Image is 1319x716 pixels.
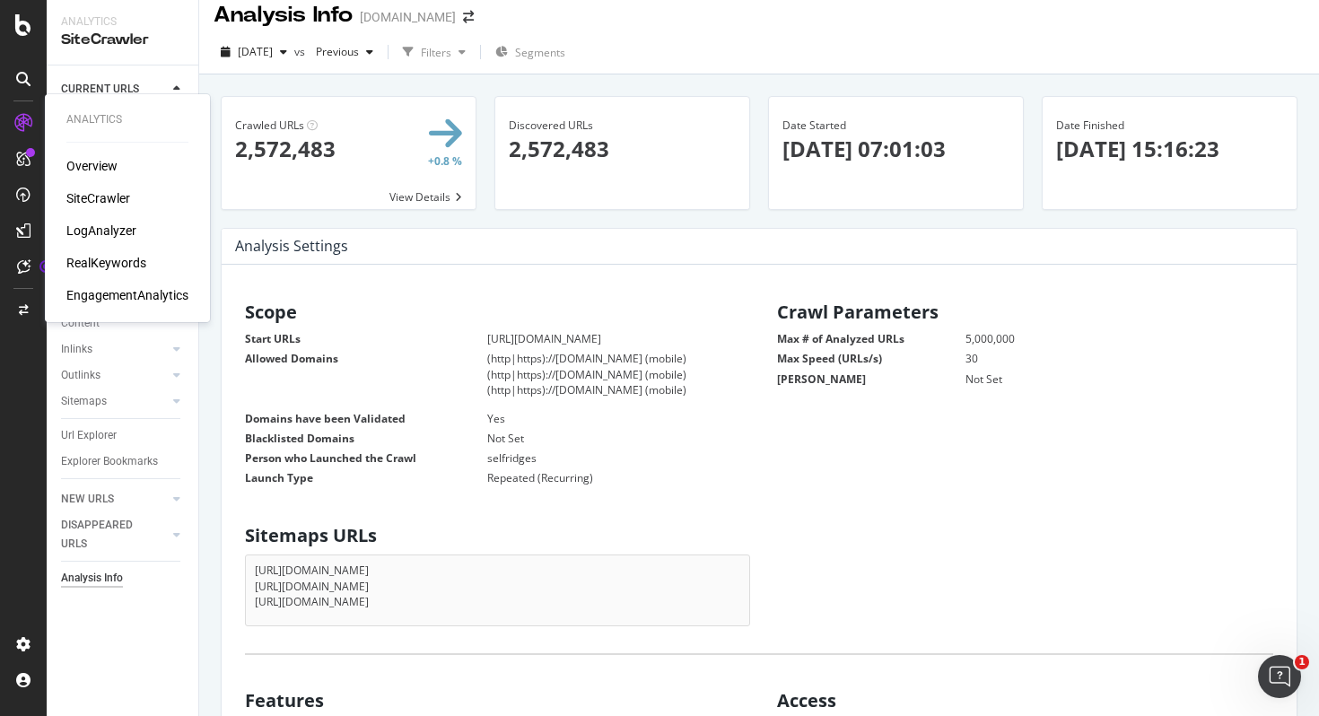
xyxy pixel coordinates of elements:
dt: Person who Launched the Crawl [245,450,487,466]
a: EngagementAnalytics [66,286,188,304]
iframe: Intercom live chat [1258,655,1301,698]
a: SiteCrawler [66,189,130,207]
dd: Not Set [921,371,1273,387]
span: Date Started [782,118,846,133]
div: Tooltip anchor [38,258,54,275]
dt: Domains have been Validated [245,411,487,426]
div: Analytics [61,14,184,30]
a: Url Explorer [61,426,186,445]
dd: [URL][DOMAIN_NAME] [442,331,741,346]
a: LogAnalyzer [66,222,136,240]
div: Analytics [66,112,188,127]
p: [DATE] 07:01:03 [782,134,1009,164]
span: vs [294,44,309,59]
button: [DATE] [214,38,294,66]
a: RealKeywords [66,254,146,272]
h2: Access [777,691,1282,711]
span: 2025 Sep. 15th [238,44,273,59]
button: Previous [309,38,380,66]
button: Segments [488,38,572,66]
li: (http|https)://[DOMAIN_NAME] (mobile) [487,367,741,382]
h4: Analysis Settings [235,234,348,258]
h2: Scope [245,302,750,322]
a: Outlinks [61,366,168,385]
a: Sitemaps [61,392,168,411]
div: Explorer Bookmarks [61,452,158,471]
dt: Launch Type [245,470,487,485]
li: [URL][DOMAIN_NAME] [255,579,740,594]
dt: [PERSON_NAME] [777,371,965,387]
div: Filters [421,45,451,60]
span: Discovered URLs [509,118,593,133]
a: Explorer Bookmarks [61,452,186,471]
li: (http|https)://[DOMAIN_NAME] (mobile) [487,382,741,397]
p: [DATE] 15:16:23 [1056,134,1283,164]
a: Analysis Info [61,569,186,588]
li: [URL][DOMAIN_NAME] [255,594,740,609]
span: Date Finished [1056,118,1124,133]
dt: Max # of Analyzed URLs [777,331,965,346]
div: Inlinks [61,340,92,359]
a: Overview [66,157,118,175]
div: [DOMAIN_NAME] [360,8,456,26]
dt: Allowed Domains [245,351,487,366]
dd: Not Set [442,431,741,446]
dd: Repeated (Recurring) [442,470,741,485]
h2: Crawl Parameters [777,302,1282,322]
dt: Start URLs [245,331,487,346]
button: Filters [396,38,473,66]
span: Segments [515,45,565,60]
div: SiteCrawler [61,30,184,50]
div: Outlinks [61,366,100,385]
a: CURRENT URLS [61,80,168,99]
dd: 5,000,000 [921,331,1273,346]
div: Sitemaps [61,392,107,411]
li: [URL][DOMAIN_NAME] [255,563,740,578]
span: 1 [1295,655,1309,669]
div: CURRENT URLS [61,80,139,99]
p: 2,572,483 [509,134,736,164]
a: Inlinks [61,340,168,359]
div: NEW URLS [61,490,114,509]
div: arrow-right-arrow-left [463,11,474,23]
h2: Features [245,691,750,711]
div: Content [61,314,100,333]
span: Previous [309,44,359,59]
a: DISAPPEARED URLS [61,516,168,554]
div: Url Explorer [61,426,117,445]
dt: Max Speed (URLs/s) [777,351,965,366]
dd: selfridges [442,450,741,466]
h2: Sitemaps URLs [245,526,750,546]
div: Analysis Info [61,569,123,588]
dd: Yes [442,411,741,426]
li: (http|https)://[DOMAIN_NAME] (mobile) [487,351,741,366]
a: NEW URLS [61,490,168,509]
a: Content [61,314,186,333]
dd: 30 [921,351,1273,366]
div: DISAPPEARED URLS [61,516,152,554]
dt: Blacklisted Domains [245,431,487,446]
